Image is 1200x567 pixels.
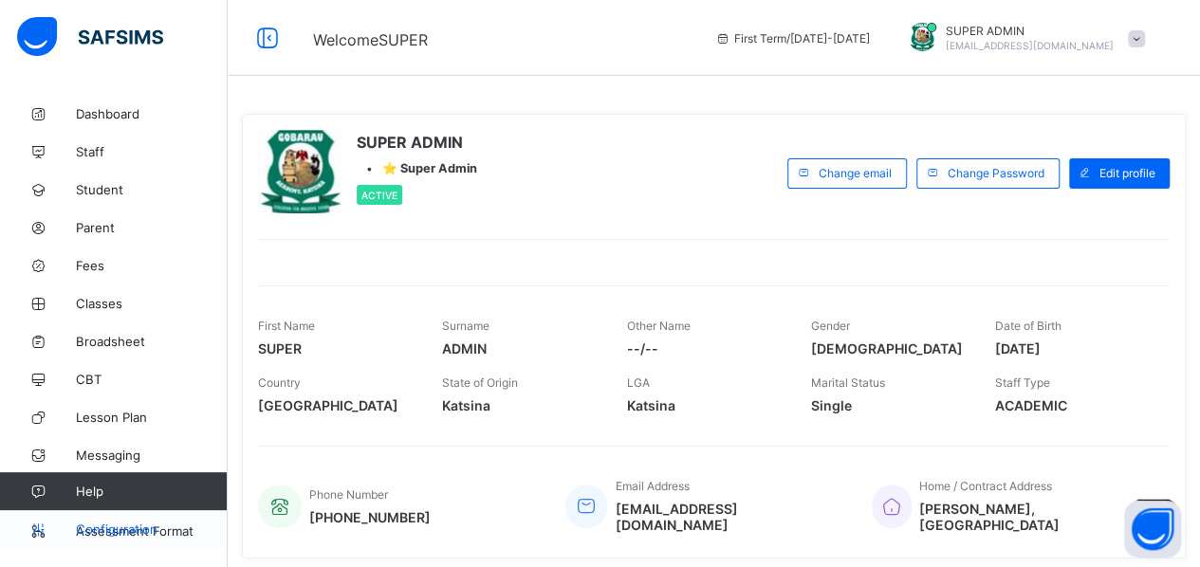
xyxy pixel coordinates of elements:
span: Staff [76,144,228,159]
span: [DATE] [995,340,1151,357]
span: First Name [258,319,315,333]
span: Home / Contract Address [919,479,1052,493]
span: ADMIN [442,340,598,357]
span: Help [76,484,227,499]
span: Katsina [442,397,598,413]
div: • [357,161,477,175]
span: Student [76,182,228,197]
span: SUPER ADMIN [357,133,477,152]
span: session/term information [715,31,870,46]
span: Staff Type [995,375,1050,390]
span: [PERSON_NAME], [GEOGRAPHIC_DATA] [919,501,1151,533]
span: Classes [76,296,228,311]
span: LGA [626,375,649,390]
span: Surname [442,319,489,333]
span: [PHONE_NUMBER] [309,509,431,525]
span: ACADEMIC [995,397,1151,413]
span: Welcome SUPER [313,30,428,49]
span: [EMAIL_ADDRESS][DOMAIN_NAME] [615,501,843,533]
span: Change email [819,166,892,180]
span: ⭐ Super Admin [382,161,477,175]
span: Email Address [615,479,689,493]
span: Single [811,397,967,413]
span: --/-- [626,340,782,357]
span: Date of Birth [995,319,1062,333]
span: Active [361,190,397,201]
span: Katsina [626,397,782,413]
span: [EMAIL_ADDRESS][DOMAIN_NAME] [946,40,1114,51]
span: SUPER [258,340,414,357]
span: Fees [76,258,228,273]
span: State of Origin [442,375,518,390]
span: CBT [76,372,228,387]
img: safsims [17,17,163,57]
span: [DEMOGRAPHIC_DATA] [811,340,967,357]
div: SUPERADMIN [889,23,1154,54]
span: Dashboard [76,106,228,121]
span: Marital Status [811,375,885,390]
span: Edit profile [1099,166,1155,180]
span: [GEOGRAPHIC_DATA] [258,397,414,413]
span: SUPER ADMIN [946,24,1114,38]
span: Change Password [948,166,1044,180]
span: Phone Number [309,487,388,502]
button: Open asap [1124,501,1181,558]
span: Broadsheet [76,334,228,349]
span: Country [258,375,301,390]
span: Parent [76,220,228,235]
span: Configuration [76,521,227,537]
span: Other Name [626,319,690,333]
span: Lesson Plan [76,410,228,425]
span: Messaging [76,448,228,463]
span: Gender [811,319,850,333]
